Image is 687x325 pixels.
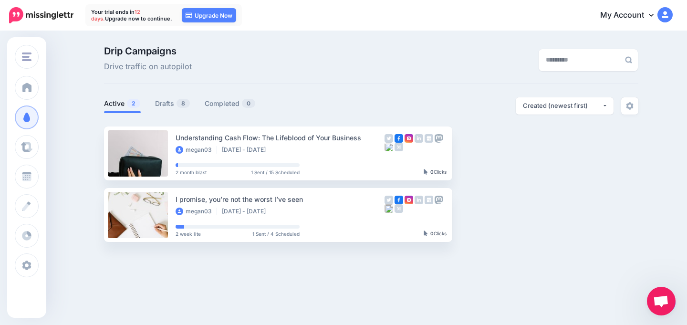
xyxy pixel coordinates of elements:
img: facebook-square.png [395,196,403,204]
div: Created (newest first) [523,101,602,110]
img: google_business-grey-square.png [425,134,433,143]
a: My Account [591,4,673,27]
span: Drip Campaigns [104,46,192,56]
img: twitter-grey-square.png [385,196,393,204]
button: Created (newest first) [516,97,614,115]
img: twitter-grey-square.png [385,134,393,143]
span: 1 Sent / 15 Scheduled [251,170,300,175]
img: linkedin-grey-square.png [415,196,423,204]
img: bluesky-grey-square.png [385,204,393,213]
li: [DATE] - [DATE] [222,208,271,215]
span: 2 week lite [176,231,201,236]
img: instagram-square.png [405,134,413,143]
img: facebook-square.png [395,134,403,143]
li: [DATE] - [DATE] [222,146,271,154]
img: Missinglettr [9,7,73,23]
span: 1 Sent / 4 Scheduled [252,231,300,236]
span: 8 [177,99,190,108]
a: Open chat [647,287,676,315]
span: Drive traffic on autopilot [104,61,192,73]
img: settings-grey.png [626,102,634,110]
a: Active2 [104,98,141,109]
b: 0 [430,231,434,236]
img: search-grey-6.png [625,56,632,63]
span: 0 [242,99,255,108]
b: 0 [430,169,434,175]
img: mastodon-grey-square.png [435,196,443,204]
div: I promise, you’re not the worst I’ve seen [176,194,385,205]
a: Upgrade Now [182,8,236,22]
img: medium-grey-square.png [395,143,403,151]
img: medium-grey-square.png [395,204,403,213]
img: pointer-grey-darker.png [424,231,428,236]
p: Your trial ends in Upgrade now to continue. [91,9,172,22]
img: mastodon-grey-square.png [435,134,443,143]
img: menu.png [22,52,31,61]
li: megan03 [176,208,217,215]
div: Understanding Cash Flow: The Lifeblood of Your Business [176,132,385,143]
img: pointer-grey-darker.png [424,169,428,175]
span: 2 month blast [176,170,207,175]
span: 2 [127,99,140,108]
span: 12 days. [91,9,140,22]
a: Drafts8 [155,98,190,109]
li: megan03 [176,146,217,154]
img: google_business-grey-square.png [425,196,433,204]
a: Completed0 [205,98,256,109]
div: Clicks [424,169,447,175]
div: Clicks [424,231,447,237]
img: linkedin-grey-square.png [415,134,423,143]
img: instagram-square.png [405,196,413,204]
img: bluesky-grey-square.png [385,143,393,151]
